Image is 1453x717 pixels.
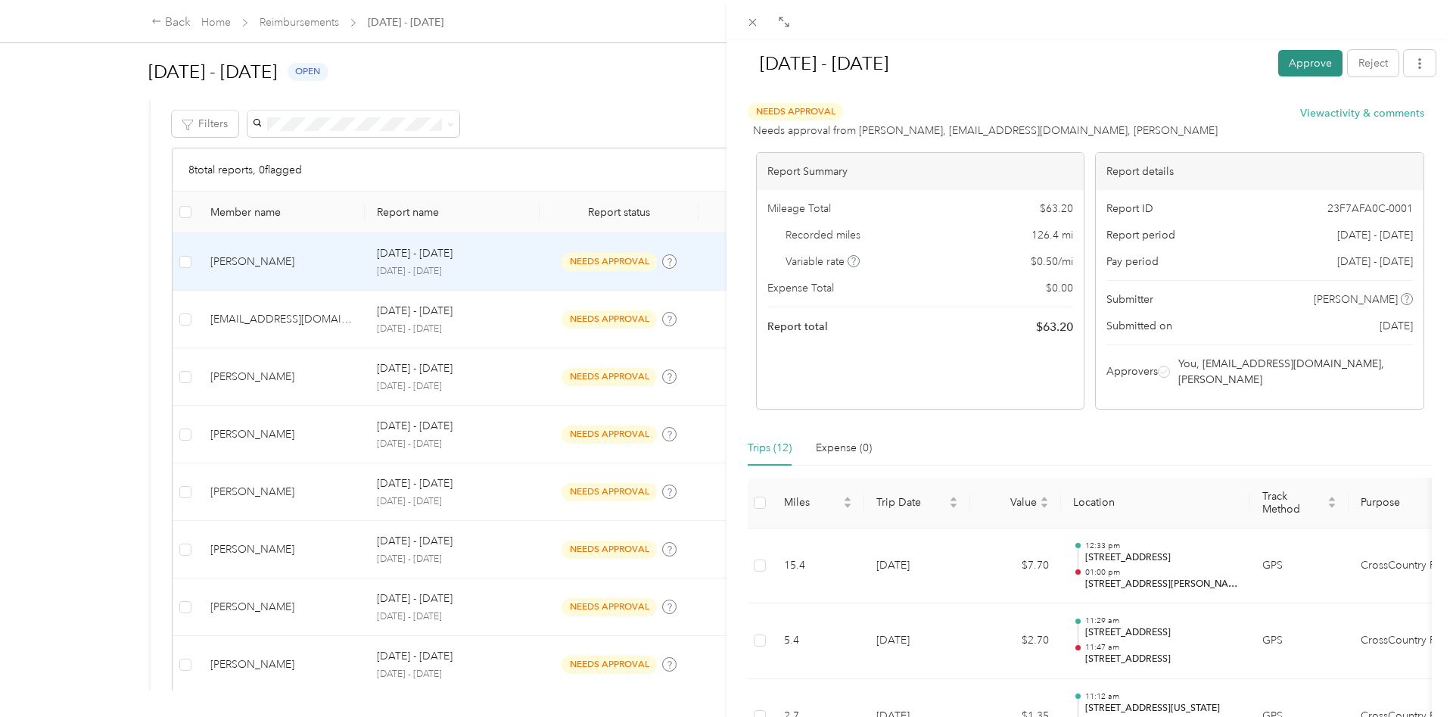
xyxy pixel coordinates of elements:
[1348,50,1399,76] button: Reject
[970,528,1061,604] td: $7.70
[1040,501,1049,510] span: caret-down
[1085,578,1238,591] p: [STREET_ADDRESS][PERSON_NAME]
[1327,501,1336,510] span: caret-down
[1250,478,1349,528] th: Track Method
[786,254,860,270] span: Variable rate
[1040,494,1049,503] span: caret-up
[970,603,1061,679] td: $2.70
[1061,478,1250,528] th: Location
[970,478,1061,528] th: Value
[1106,363,1158,379] span: Approvers
[1096,153,1423,190] div: Report details
[982,496,1037,509] span: Value
[864,478,970,528] th: Trip Date
[757,153,1084,190] div: Report Summary
[1327,201,1413,217] span: 23F7AFA0C-0001
[1085,653,1238,666] p: [STREET_ADDRESS]
[1361,496,1438,509] span: Purpose
[949,501,958,510] span: caret-down
[772,603,864,679] td: 5.4
[1337,227,1413,243] span: [DATE] - [DATE]
[1250,603,1349,679] td: GPS
[767,319,828,335] span: Report total
[843,501,852,510] span: caret-down
[864,603,970,679] td: [DATE]
[772,478,864,528] th: Miles
[1106,318,1172,334] span: Submitted on
[949,494,958,503] span: caret-up
[1036,318,1073,336] span: $ 63.20
[786,227,860,243] span: Recorded miles
[1085,691,1238,702] p: 11:12 am
[767,280,834,296] span: Expense Total
[1262,490,1324,516] span: Track Method
[1031,254,1073,270] span: $ 0.50 / mi
[1368,632,1453,717] iframe: Everlance-gr Chat Button Frame
[1085,567,1238,578] p: 01:00 pm
[1031,227,1073,243] span: 126.4 mi
[1085,616,1238,626] p: 11:29 am
[744,45,1268,82] h1: Sep 1 - 30, 2025
[876,496,946,509] span: Trip Date
[1380,318,1413,334] span: [DATE]
[767,201,831,217] span: Mileage Total
[1327,494,1336,503] span: caret-up
[1085,702,1238,715] p: [STREET_ADDRESS][US_STATE]
[1085,541,1238,551] p: 12:33 pm
[864,528,970,604] td: [DATE]
[748,440,792,457] div: Trips (12)
[1085,642,1238,653] p: 11:47 am
[1106,291,1153,307] span: Submitter
[772,528,864,604] td: 15.4
[1106,254,1159,270] span: Pay period
[1250,528,1349,604] td: GPS
[1106,201,1153,217] span: Report ID
[1178,356,1411,388] span: You, [EMAIL_ADDRESS][DOMAIN_NAME], [PERSON_NAME]
[1278,50,1343,76] button: Approve
[1046,280,1073,296] span: $ 0.00
[1300,105,1424,121] button: Viewactivity & comments
[1106,227,1175,243] span: Report period
[748,103,843,120] span: Needs Approval
[1337,254,1413,270] span: [DATE] - [DATE]
[816,440,872,457] div: Expense (0)
[1040,201,1073,217] span: $ 63.20
[1085,551,1238,565] p: [STREET_ADDRESS]
[784,496,840,509] span: Miles
[843,494,852,503] span: caret-up
[1085,626,1238,640] p: [STREET_ADDRESS]
[753,123,1218,139] span: Needs approval from [PERSON_NAME], [EMAIL_ADDRESS][DOMAIN_NAME], [PERSON_NAME]
[1314,291,1398,307] span: [PERSON_NAME]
